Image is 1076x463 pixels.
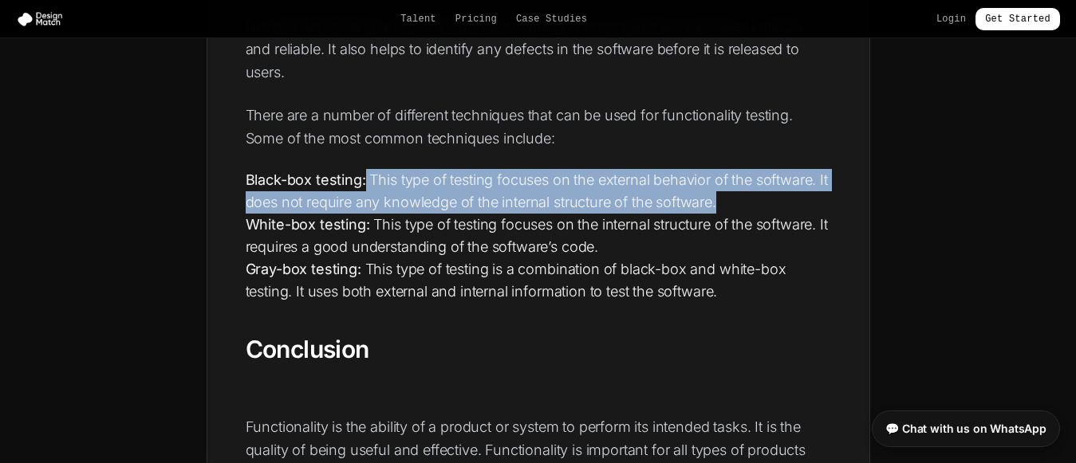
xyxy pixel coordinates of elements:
[516,13,587,26] a: Case Studies
[16,11,70,27] img: Design Match
[400,13,436,26] a: Talent
[246,169,831,214] li: This type of testing focuses on the external behavior of the software. It does not require any kn...
[246,258,831,303] li: This type of testing is a combination of black-box and white-box testing. It uses both external a...
[455,13,497,26] a: Pricing
[872,410,1060,447] a: 💬 Chat with us on WhatsApp
[246,261,361,277] strong: Gray-box testing:
[246,335,831,365] h2: Conclusion
[936,13,966,26] a: Login
[975,8,1060,30] a: Get Started
[246,216,370,233] strong: White-box testing:
[246,171,366,188] strong: Black-box testing:
[246,104,831,151] p: There are a number of different techniques that can be used for functionality testing. Some of th...
[246,14,831,84] p: Functionality testing is important because it helps to ensure that the software is usable and rel...
[246,214,831,258] li: This type of testing focuses on the internal structure of the software. It requires a good unders...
